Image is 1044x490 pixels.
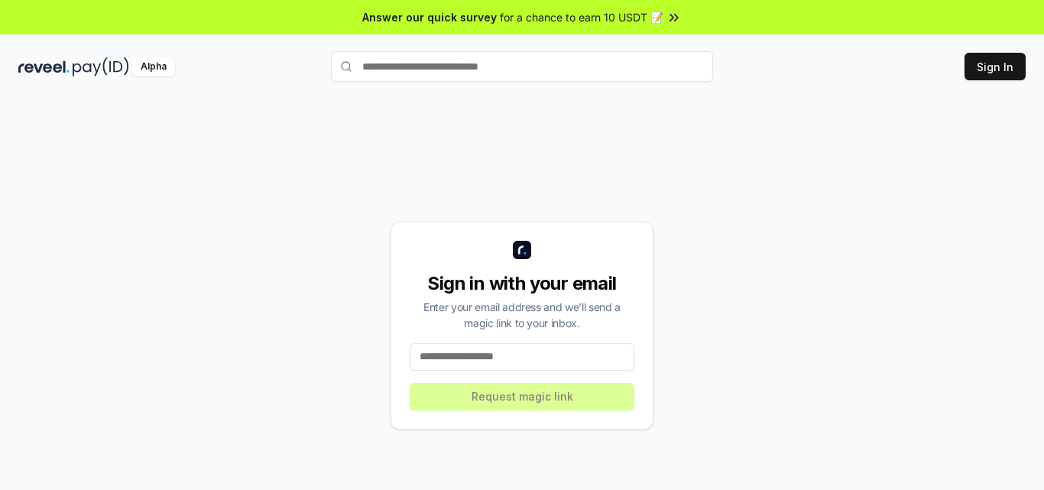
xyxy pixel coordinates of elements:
div: Sign in with your email [410,271,634,296]
span: for a chance to earn 10 USDT 📝 [500,9,663,25]
img: reveel_dark [18,57,70,76]
span: Answer our quick survey [362,9,497,25]
button: Sign In [965,53,1026,80]
div: Enter your email address and we’ll send a magic link to your inbox. [410,299,634,331]
img: pay_id [73,57,129,76]
img: logo_small [513,241,531,259]
div: Alpha [132,57,175,76]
